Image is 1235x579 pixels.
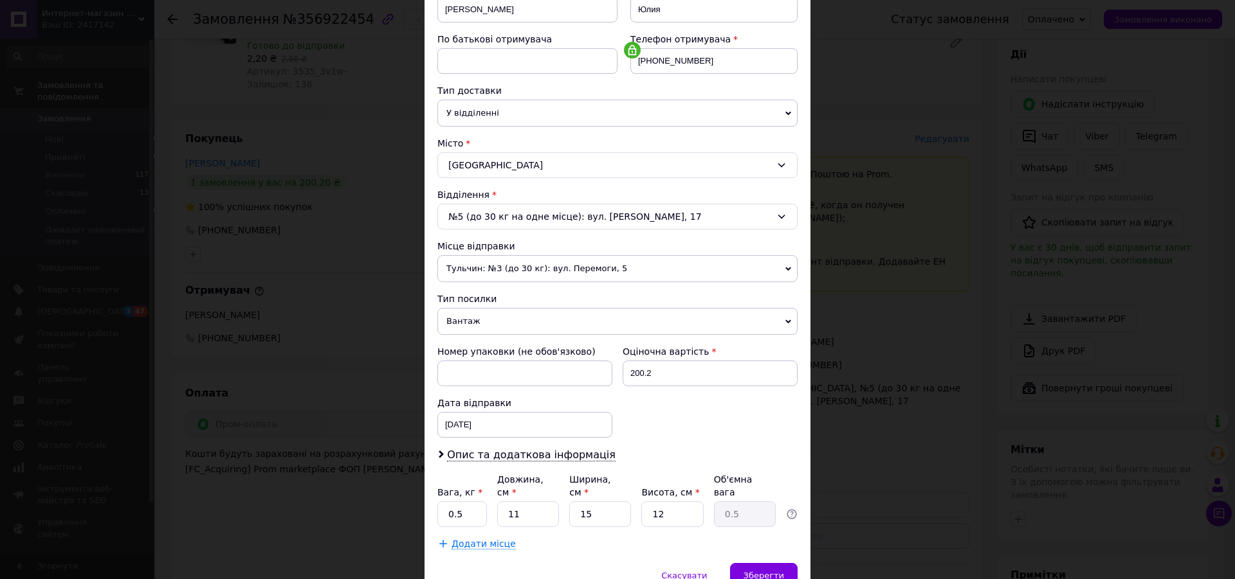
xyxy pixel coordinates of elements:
div: №5 (до 30 кг на одне місце): вул. [PERSON_NAME], 17 [437,204,798,229]
span: По батькові отримувача [437,34,552,44]
span: Тип посилки [437,294,497,304]
span: Додати місце [452,539,516,549]
span: Опис та додаткова інформація [447,449,616,461]
span: Тип доставки [437,85,502,96]
div: Місто [437,137,798,150]
div: Дата відправки [437,396,612,409]
div: Об'ємна вага [714,473,776,499]
span: Тульчин: №3 (до 30 кг): вул. Перемоги, 5 [437,255,798,282]
span: У відділенні [437,100,798,127]
input: +380 [630,48,798,74]
span: Місце відправки [437,241,515,251]
div: Відділення [437,188,798,201]
label: Висота, см [641,487,699,497]
label: Ширина, см [569,474,610,497]
div: Оціночна вартість [623,345,798,358]
span: Вантаж [437,308,798,335]
label: Довжина, см [497,474,544,497]
span: Телефон отримувача [630,34,731,44]
div: [GEOGRAPHIC_DATA] [437,152,798,178]
label: Вага, кг [437,487,482,497]
div: Номер упаковки (не обов'язково) [437,345,612,358]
